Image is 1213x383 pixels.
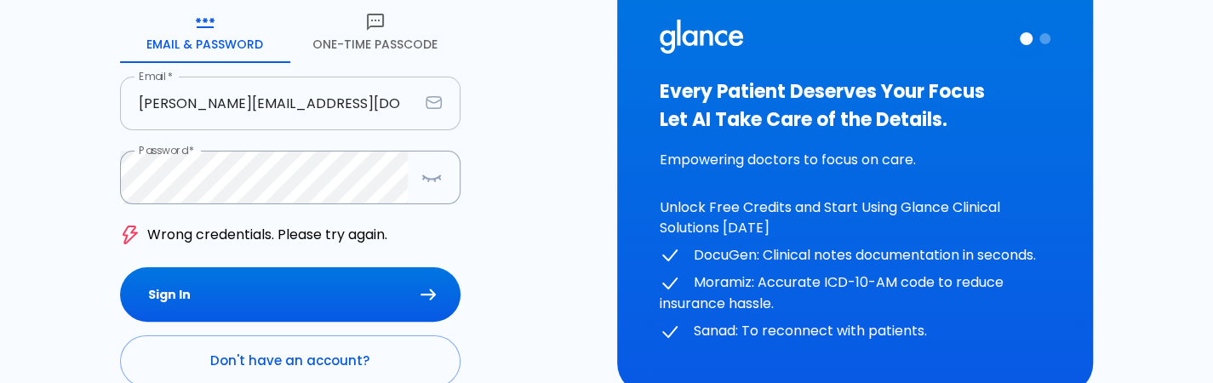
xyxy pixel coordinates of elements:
[139,143,194,157] label: Password
[139,69,173,83] label: Email
[660,272,1051,314] p: Moramiz: Accurate ICD-10-AM code to reduce insurance hassle.
[120,267,461,323] button: Sign In
[120,77,419,130] input: dr.ahmed@clinic.com
[147,225,387,245] p: Wrong credentials. Please try again.
[660,245,1051,266] p: DocuGen: Clinical notes documentation in seconds.
[660,321,1051,342] p: Sanad: To reconnect with patients.
[660,77,1051,134] h3: Every Patient Deserves Your Focus Let AI Take Care of the Details.
[660,197,1051,238] p: Unlock Free Credits and Start Using Glance Clinical Solutions [DATE]
[290,2,461,63] button: One-Time Passcode
[660,150,1051,170] p: Empowering doctors to focus on care.
[120,2,290,63] button: Email & Password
